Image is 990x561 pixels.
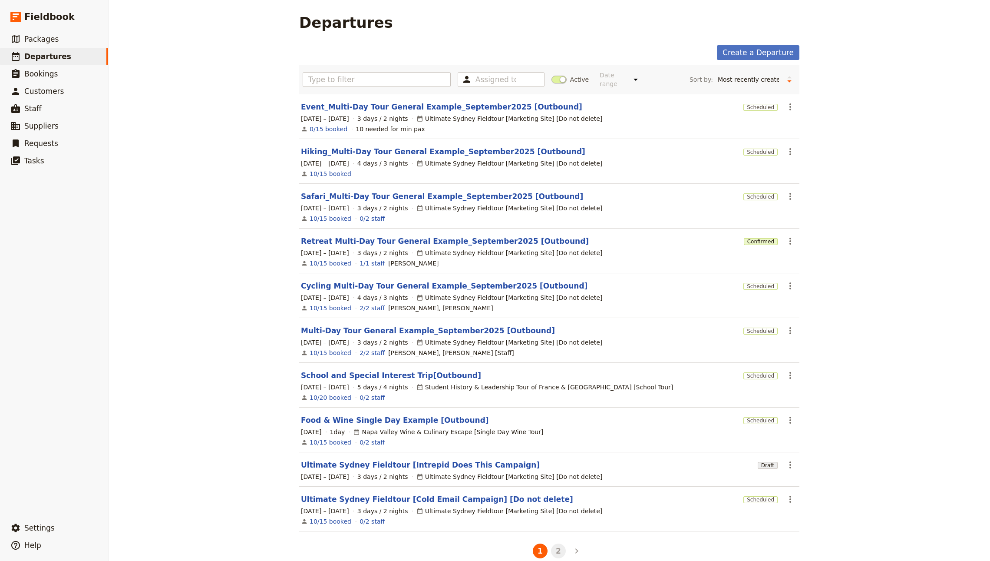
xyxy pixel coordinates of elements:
select: Sort by: [714,73,783,86]
span: 5 days / 4 nights [357,383,408,392]
h1: Departures [299,14,393,31]
a: 0/2 staff [360,393,385,402]
a: View the bookings for this departure [310,259,351,268]
a: Event_Multi-Day Tour General Example_September2025 [Outbound] [301,102,582,112]
span: Scheduled [743,104,778,111]
span: Scheduled [743,372,778,379]
span: [DATE] – [DATE] [301,293,349,302]
span: [DATE] – [DATE] [301,472,349,481]
a: Create a Departure [717,45,799,60]
span: Scheduled [743,149,778,156]
a: 2/2 staff [360,304,385,312]
div: Ultimate Sydney Fieldtour [Marketing Site] [Do not delete] [416,249,603,257]
button: Change sort direction [783,73,796,86]
a: Retreat Multi-Day Tour General Example_September2025 [Outbound] [301,236,589,246]
span: Scheduled [743,328,778,335]
div: Ultimate Sydney Fieldtour [Marketing Site] [Do not delete] [416,338,603,347]
button: Actions [783,100,798,114]
span: Packages [24,35,59,43]
a: Hiking_Multi-Day Tour General Example_September2025 [Outbound] [301,146,585,157]
span: Help [24,541,41,550]
div: Student History & Leadership Tour of France & [GEOGRAPHIC_DATA] [School Tour] [416,383,673,392]
button: Actions [783,492,798,507]
span: Silvana, Pam Beesly [388,304,493,312]
a: Food & Wine Single Day Example [Outbound] [301,415,489,425]
span: 4 days / 3 nights [357,159,408,168]
span: [DATE] [301,428,321,436]
div: Ultimate Sydney Fieldtour [Marketing Site] [Do not delete] [416,293,603,302]
button: Actions [783,368,798,383]
a: View the bookings for this departure [310,125,347,133]
a: View the bookings for this departure [310,214,351,223]
a: Safari_Multi-Day Tour General Example_September2025 [Outbound] [301,191,583,202]
span: 3 days / 2 nights [357,507,408,515]
span: Requests [24,139,58,148]
span: [DATE] – [DATE] [301,159,349,168]
div: 10 needed for min pax [356,125,425,133]
div: Napa Valley Wine & Culinary Escape [Single Day Wine Tour] [353,428,543,436]
span: Suppliers [24,122,59,130]
span: [DATE] – [DATE] [301,507,349,515]
a: View the bookings for this departure [310,349,351,357]
button: Next [569,544,584,558]
ul: Pagination [513,542,586,560]
span: Tasks [24,156,44,165]
span: 1 day [330,428,345,436]
span: Bookings [24,70,58,78]
a: 2/2 staff [360,349,385,357]
span: Draft [758,462,778,469]
span: Customers [24,87,64,96]
span: [DATE] – [DATE] [301,383,349,392]
div: Ultimate Sydney Fieldtour [Marketing Site] [Do not delete] [416,114,603,123]
div: Ultimate Sydney Fieldtour [Marketing Site] [Do not delete] [416,204,603,212]
span: 3 days / 2 nights [357,114,408,123]
span: [DATE] – [DATE] [301,204,349,212]
span: Sort by: [690,75,713,84]
a: Cycling Multi-Day Tour General Example_September2025 [Outbound] [301,281,587,291]
span: 3 days / 2 nights [357,338,408,347]
a: 0/2 staff [360,517,385,526]
span: Confirmed [744,238,778,245]
a: View the bookings for this departure [310,438,351,447]
span: 3 days / 2 nights [357,204,408,212]
span: Settings [24,524,55,532]
a: 1/1 staff [360,259,385,268]
a: View the bookings for this departure [310,517,351,526]
button: Actions [783,458,798,472]
button: Actions [783,144,798,159]
input: Type to filter [303,72,451,87]
span: Scheduled [743,496,778,503]
span: 3 days / 2 nights [357,472,408,481]
span: Fieldbook [24,10,75,23]
a: Ultimate Sydney Fieldtour [Cold Email Campaign] [Do not delete] [301,494,573,505]
span: Active [570,75,589,84]
button: 1 [533,544,548,558]
span: 4 days / 3 nights [357,293,408,302]
button: Actions [783,413,798,428]
input: Assigned to [475,74,516,85]
a: Ultimate Sydney Fieldtour [Intrepid Does This Campaign] [301,460,540,470]
a: View the bookings for this departure [310,169,351,178]
span: Scheduled [743,283,778,290]
a: School and Special Interest Trip[Outbound] [301,370,481,381]
div: Ultimate Sydney Fieldtour [Marketing Site] [Do not delete] [416,472,603,481]
button: Actions [783,279,798,293]
a: Multi-Day Tour General Example_September2025 [Outbound] [301,325,555,336]
button: Actions [783,323,798,338]
a: View the bookings for this departure [310,393,351,402]
span: Staff [24,104,42,113]
span: [DATE] – [DATE] [301,338,349,347]
span: [DATE] – [DATE] [301,114,349,123]
a: 0/2 staff [360,438,385,447]
div: Ultimate Sydney Fieldtour [Marketing Site] [Do not delete] [416,159,603,168]
button: Actions [783,189,798,204]
a: View the bookings for this departure [310,304,351,312]
span: [DATE] – [DATE] [301,249,349,257]
span: Departures [24,52,71,61]
a: 0/2 staff [360,214,385,223]
span: Silvana, Dwight Schrute [Staff] [388,349,514,357]
button: Actions [783,234,798,249]
span: 3 days / 2 nights [357,249,408,257]
span: Scheduled [743,417,778,424]
span: Silvana [388,259,439,268]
